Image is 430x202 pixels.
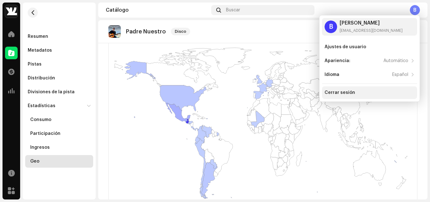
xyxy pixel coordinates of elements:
div: Divisiones de la pista [28,89,75,95]
div: Automático [383,58,408,63]
div: Resumen [28,34,48,39]
div: Español [392,72,408,77]
div: Metadatos [28,48,52,53]
div: Pistas [28,62,42,67]
re-m-nav-item: Cerrar sesión [322,86,417,99]
div: Distribución [28,76,55,81]
div: B [325,20,337,33]
div: B [410,5,420,15]
re-m-nav-item: Distribución [25,72,93,84]
div: Idioma [325,72,339,77]
re-m-nav-item: Idioma [322,68,417,81]
div: Ingresos [30,145,50,150]
re-m-nav-item: Participación [25,127,93,140]
re-m-nav-item: Consumo [25,113,93,126]
div: Apariencia: [325,58,350,63]
div: Geo [30,159,39,164]
span: Buscar [226,8,240,13]
div: Ajustes de usuario [325,44,366,49]
re-m-nav-dropdown: Estadísticas [25,100,93,168]
re-m-nav-item: Resumen [25,30,93,43]
re-m-nav-item: Ajustes de usuario [322,41,417,53]
div: [PERSON_NAME] [340,20,403,26]
re-m-nav-item: Geo [25,155,93,168]
re-m-nav-item: Apariencia: [322,55,417,67]
div: Cerrar sesión [325,90,355,95]
re-m-nav-item: Divisiones de la pista [25,86,93,98]
div: Catálogo [106,8,209,13]
img: a0cb7215-512d-4475-8dcc-39c3dc2549d0 [5,5,18,18]
div: [EMAIL_ADDRESS][DOMAIN_NAME] [340,28,403,33]
img: 7d67c511-dff4-42cc-8a96-bb1d0c71b568 [108,25,121,38]
div: Consumo [30,117,51,122]
div: Estadísticas [28,103,55,108]
re-m-nav-item: Metadatos [25,44,93,57]
div: Participación [30,131,60,136]
re-m-nav-item: Pistas [25,58,93,71]
re-m-nav-item: Ingresos [25,141,93,154]
p: Padre Nuestro [126,28,166,35]
span: Disco [171,28,190,35]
